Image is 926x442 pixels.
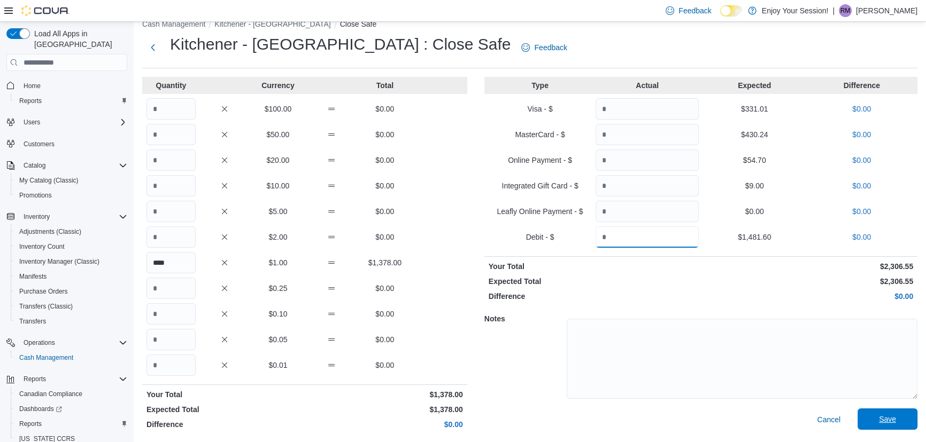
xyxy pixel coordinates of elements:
[762,4,829,17] p: Enjoy Your Session!
[11,93,132,108] button: Reports
[858,408,917,430] button: Save
[810,180,913,191] p: $0.00
[253,206,303,217] p: $5.00
[11,224,132,239] button: Adjustments (Classic)
[15,285,127,298] span: Purchase Orders
[810,232,913,242] p: $0.00
[15,402,127,415] span: Dashboards
[146,80,196,91] p: Quantity
[11,188,132,203] button: Promotions
[15,388,127,400] span: Canadian Compliance
[19,336,59,349] button: Operations
[24,82,41,90] span: Home
[11,269,132,284] button: Manifests
[360,334,410,345] p: $0.00
[15,255,127,268] span: Inventory Manager (Classic)
[720,5,743,17] input: Dark Mode
[810,80,913,91] p: Difference
[839,4,852,17] div: Rahil Mansuri
[19,242,65,251] span: Inventory Count
[19,373,127,385] span: Reports
[15,240,69,253] a: Inventory Count
[11,416,132,431] button: Reports
[703,155,806,165] p: $54.70
[19,227,81,236] span: Adjustments (Classic)
[253,283,303,294] p: $0.25
[703,291,913,302] p: $0.00
[19,97,42,105] span: Reports
[596,98,699,120] input: Quantity
[19,138,59,151] a: Customers
[360,104,410,114] p: $0.00
[11,173,132,188] button: My Catalog (Classic)
[253,104,303,114] p: $100.00
[146,329,196,350] input: Quantity
[360,206,410,217] p: $0.00
[810,104,913,114] p: $0.00
[856,4,917,17] p: [PERSON_NAME]
[15,189,127,202] span: Promotions
[2,77,132,93] button: Home
[489,80,592,91] p: Type
[703,129,806,140] p: $430.24
[253,155,303,165] p: $20.00
[15,315,50,328] a: Transfers
[253,309,303,319] p: $0.10
[146,303,196,325] input: Quantity
[19,287,68,296] span: Purchase Orders
[360,360,410,370] p: $0.00
[15,225,127,238] span: Adjustments (Classic)
[253,80,303,91] p: Currency
[15,174,127,187] span: My Catalog (Classic)
[24,338,55,347] span: Operations
[2,158,132,173] button: Catalog
[307,404,463,415] p: $1,378.00
[484,308,565,329] h5: Notes
[19,116,127,129] span: Users
[879,414,896,424] span: Save
[19,390,82,398] span: Canadian Compliance
[146,124,196,145] input: Quantity
[253,360,303,370] p: $0.01
[146,419,303,430] p: Difference
[489,261,699,272] p: Your Total
[11,350,132,365] button: Cash Management
[19,373,50,385] button: Reports
[489,180,592,191] p: Integrated Gift Card - $
[15,94,46,107] a: Reports
[19,420,42,428] span: Reports
[703,80,806,91] p: Expected
[24,375,46,383] span: Reports
[15,174,83,187] a: My Catalog (Classic)
[253,257,303,268] p: $1.00
[146,226,196,248] input: Quantity
[19,210,127,223] span: Inventory
[489,232,592,242] p: Debit - $
[534,42,567,53] span: Feedback
[15,270,51,283] a: Manifests
[2,209,132,224] button: Inventory
[146,252,196,273] input: Quantity
[19,78,127,92] span: Home
[11,386,132,401] button: Canadian Compliance
[24,212,50,221] span: Inventory
[30,28,127,50] span: Load All Apps in [GEOGRAPHIC_DATA]
[340,20,376,28] button: Close Safe
[214,20,330,28] button: Kitchener - [GEOGRAPHIC_DATA]
[596,201,699,222] input: Quantity
[703,104,806,114] p: $331.01
[489,129,592,140] p: MasterCard - $
[15,225,86,238] a: Adjustments (Classic)
[146,175,196,196] input: Quantity
[703,232,806,242] p: $1,481.60
[19,405,62,413] span: Dashboards
[146,278,196,299] input: Quantity
[307,419,463,430] p: $0.00
[19,353,73,362] span: Cash Management
[15,300,127,313] span: Transfers (Classic)
[360,309,410,319] p: $0.00
[19,159,50,172] button: Catalog
[19,137,127,151] span: Customers
[489,104,592,114] p: Visa - $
